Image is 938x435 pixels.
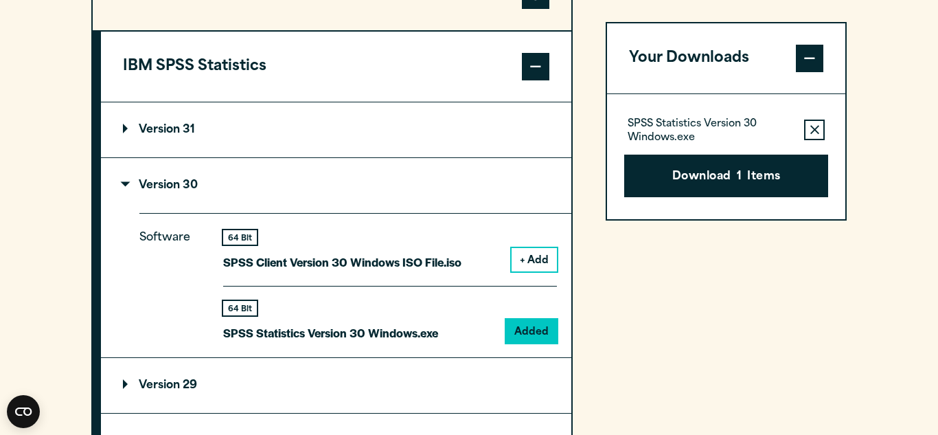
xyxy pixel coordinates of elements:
button: Your Downloads [607,23,845,93]
summary: Version 30 [101,158,571,213]
button: IBM SPSS Statistics [101,32,571,102]
p: SPSS Statistics Version 30 Windows.exe [628,118,793,145]
summary: Version 29 [101,358,571,413]
summary: Version 31 [101,102,571,157]
div: 64 Bit [223,230,257,245]
button: + Add [512,248,557,271]
p: Version 29 [123,380,197,391]
button: Open CMP widget [7,395,40,428]
div: 64 Bit [223,301,257,315]
span: 1 [737,168,742,186]
p: SPSS Client Version 30 Windows ISO File.iso [223,252,461,272]
p: Software [139,228,201,332]
button: Added [506,320,557,343]
div: Your Downloads [607,93,845,219]
p: SPSS Statistics Version 30 Windows.exe [223,323,438,343]
p: Version 31 [123,124,195,135]
p: Version 30 [123,180,198,191]
button: Download1Items [624,155,828,197]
